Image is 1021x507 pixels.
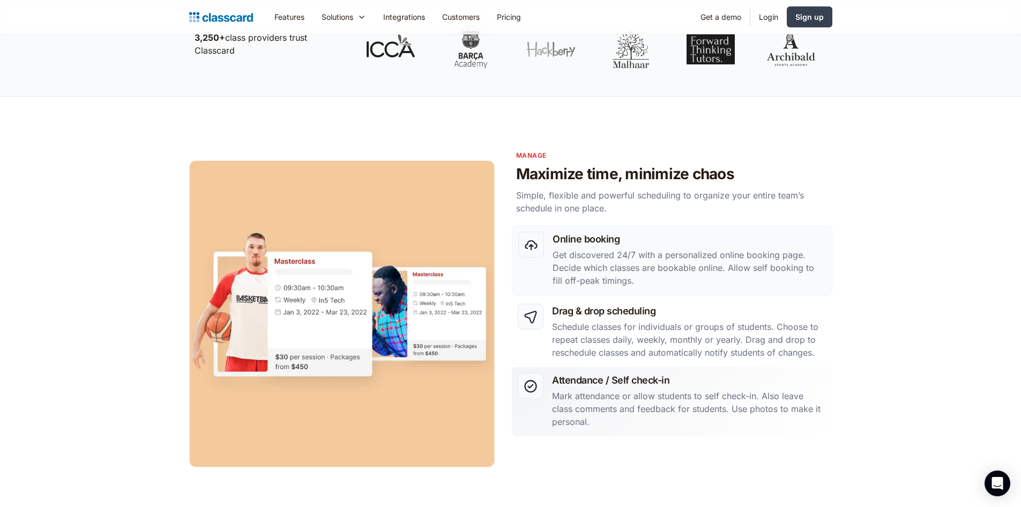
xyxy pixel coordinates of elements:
[692,5,750,29] a: Get a demo
[516,165,832,183] h2: Maximize time, minimize chaos
[516,150,832,160] p: Manage
[795,11,824,23] div: Sign up
[553,248,825,287] p: Get discovered 24/7 with a personalized online booking page. Decide which classes are bookable on...
[552,320,826,359] p: Schedule classes for individuals or groups of students. Choose to repeat classes daily, weekly, m...
[488,5,530,29] a: Pricing
[552,373,826,387] h3: Attendance / Self check-in
[552,390,826,428] p: Mark attendance or allow students to self check-in. Also leave class comments and feedback for st...
[195,32,225,43] strong: 3,250+
[553,232,825,246] h3: Online booking
[322,11,353,23] div: Solutions
[189,10,253,25] a: Logo
[189,160,495,467] img: Online booking example screenshot
[266,5,313,29] a: Features
[313,5,375,29] div: Solutions
[375,5,434,29] a: Integrations
[750,5,787,29] a: Login
[787,6,832,27] a: Sign up
[552,304,826,318] h3: Drag & drop scheduling
[985,471,1010,496] div: Open Intercom Messenger
[434,5,488,29] a: Customers
[195,31,345,57] p: class providers trust Classcard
